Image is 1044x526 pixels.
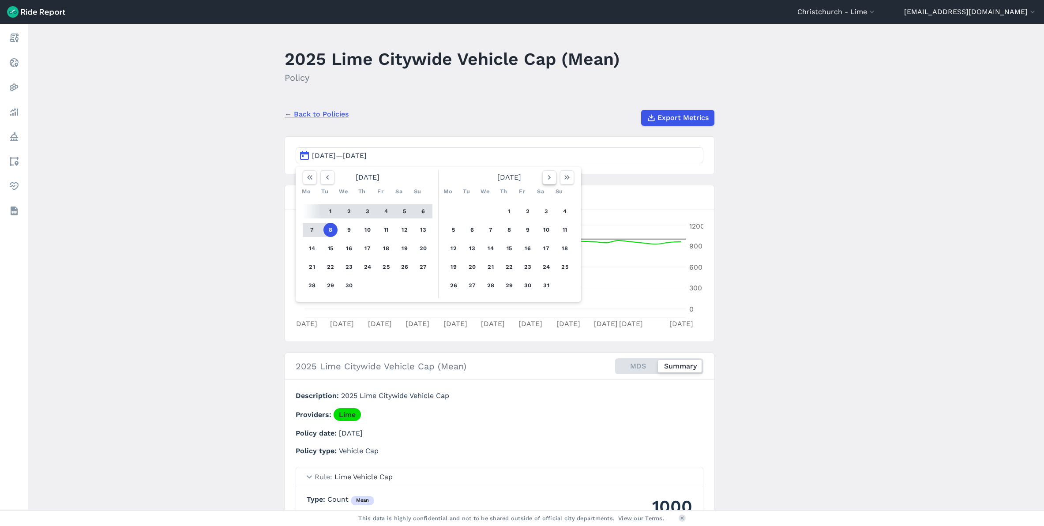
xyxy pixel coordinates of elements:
[334,473,393,481] span: Lime Vehicle Cap
[6,30,22,46] a: Report
[441,184,455,199] div: Mo
[465,260,479,274] button: 20
[689,305,694,313] tspan: 0
[351,496,374,506] div: mean
[305,278,319,293] button: 28
[299,184,313,199] div: Mo
[6,178,22,194] a: Health
[484,223,498,237] button: 7
[539,223,553,237] button: 10
[379,260,393,274] button: 25
[635,494,692,518] div: 1000
[361,204,375,218] button: 3
[619,319,643,328] tspan: [DATE]
[502,204,516,218] button: 1
[339,447,379,455] span: Vehicle Cap
[6,104,22,120] a: Analyze
[342,260,356,274] button: 23
[558,223,572,237] button: 11
[416,204,430,218] button: 6
[594,319,618,328] tspan: [DATE]
[484,278,498,293] button: 28
[323,241,338,255] button: 15
[447,260,461,274] button: 19
[398,260,412,274] button: 26
[342,278,356,293] button: 30
[558,260,572,274] button: 25
[296,147,703,163] button: [DATE]—[DATE]
[296,467,703,487] summary: RuleLime Vehicle Cap
[447,241,461,255] button: 12
[341,391,449,400] span: 2025 Lime Citywide Vehicle Cap
[558,204,572,218] button: 4
[641,110,714,126] button: Export Metrics
[296,410,334,419] span: Providers
[539,204,553,218] button: 3
[379,204,393,218] button: 4
[305,260,319,274] button: 21
[521,260,535,274] button: 23
[518,319,542,328] tspan: [DATE]
[342,241,356,255] button: 16
[459,184,473,199] div: Tu
[361,260,375,274] button: 24
[368,319,392,328] tspan: [DATE]
[398,204,412,218] button: 5
[465,223,479,237] button: 6
[293,319,317,328] tspan: [DATE]
[315,473,334,481] span: Rule
[465,241,479,255] button: 13
[6,55,22,71] a: Realtime
[441,170,578,184] div: [DATE]
[465,278,479,293] button: 27
[323,204,338,218] button: 1
[669,319,693,328] tspan: [DATE]
[904,7,1037,17] button: [EMAIL_ADDRESS][DOMAIN_NAME]
[533,184,548,199] div: Sa
[6,129,22,145] a: Policy
[296,447,339,455] span: Policy type
[323,260,338,274] button: 22
[6,154,22,169] a: Areas
[296,360,466,373] h2: 2025 Lime Citywide Vehicle Cap (Mean)
[305,223,319,237] button: 7
[797,7,876,17] button: Christchurch - Lime
[7,6,65,18] img: Ride Report
[285,185,714,210] h3: Compliance for 2025 Lime Citywide Vehicle Cap (Mean)
[416,223,430,237] button: 13
[689,284,702,292] tspan: 300
[327,495,374,503] span: Count
[299,170,436,184] div: [DATE]
[521,204,535,218] button: 2
[373,184,387,199] div: Fr
[379,241,393,255] button: 18
[689,242,702,250] tspan: 900
[398,241,412,255] button: 19
[305,241,319,255] button: 14
[398,223,412,237] button: 12
[539,241,553,255] button: 17
[323,223,338,237] button: 8
[410,184,424,199] div: Su
[502,223,516,237] button: 8
[558,241,572,255] button: 18
[336,184,350,199] div: We
[285,47,620,71] h1: 2025 Lime Citywide Vehicle Cap (Mean)
[296,391,341,400] span: Description
[355,184,369,199] div: Th
[323,278,338,293] button: 29
[296,429,339,437] span: Policy date
[392,184,406,199] div: Sa
[6,203,22,219] a: Datasets
[342,204,356,218] button: 2
[502,241,516,255] button: 15
[339,429,363,437] span: [DATE]
[502,260,516,274] button: 22
[556,319,580,328] tspan: [DATE]
[515,184,529,199] div: Fr
[484,260,498,274] button: 21
[552,184,566,199] div: Su
[285,71,620,84] h2: Policy
[406,319,429,328] tspan: [DATE]
[484,241,498,255] button: 14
